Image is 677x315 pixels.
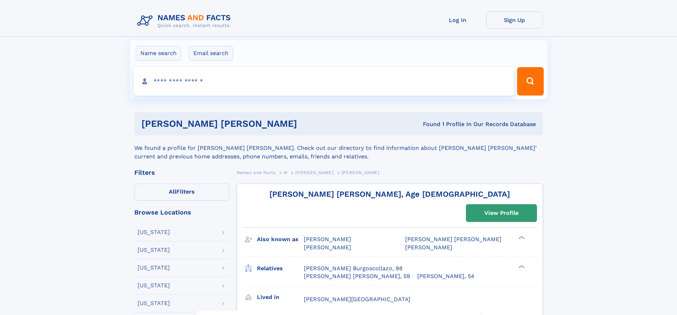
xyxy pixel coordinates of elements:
div: Found 1 Profile In Our Records Database [360,120,536,128]
a: Log In [429,11,486,29]
span: [PERSON_NAME] [405,244,452,251]
div: [US_STATE] [138,247,170,253]
img: Logo Names and Facts [134,11,237,31]
div: ❯ [517,264,525,269]
label: Name search [136,46,181,61]
a: [PERSON_NAME] [PERSON_NAME], 59 [304,272,410,280]
a: View Profile [466,205,537,222]
div: [US_STATE] [138,283,170,288]
h3: Relatives [257,262,304,275]
span: M [284,170,288,175]
span: [PERSON_NAME] [342,170,380,175]
input: search input [134,67,514,96]
h3: Lived in [257,291,304,303]
div: [US_STATE] [138,300,170,306]
a: Sign Up [486,11,543,29]
h1: [PERSON_NAME] [PERSON_NAME] [141,119,360,128]
label: Filters [134,184,230,201]
span: [PERSON_NAME] [PERSON_NAME] [405,236,501,243]
span: All [169,188,176,195]
a: [PERSON_NAME] Burgoscollazo, 98 [304,265,403,272]
a: [PERSON_NAME], 54 [417,272,474,280]
a: Names and Facts [237,168,276,177]
a: [PERSON_NAME] [PERSON_NAME], Age [DEMOGRAPHIC_DATA] [269,190,510,199]
a: M [284,168,288,177]
div: We found a profile for [PERSON_NAME] [PERSON_NAME]. Check out our directory to find information a... [134,135,543,161]
div: [US_STATE] [138,265,170,271]
span: [PERSON_NAME] [304,244,351,251]
span: [PERSON_NAME][GEOGRAPHIC_DATA] [304,296,410,303]
span: [PERSON_NAME] [304,236,351,243]
span: [PERSON_NAME] [295,170,333,175]
label: Email search [189,46,233,61]
div: Browse Locations [134,209,230,216]
div: View Profile [484,205,519,221]
h3: Also known as [257,233,304,245]
div: ❯ [517,235,525,240]
div: [US_STATE] [138,229,170,235]
button: Search Button [517,67,543,96]
div: Filters [134,169,230,176]
a: [PERSON_NAME] [295,168,333,177]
